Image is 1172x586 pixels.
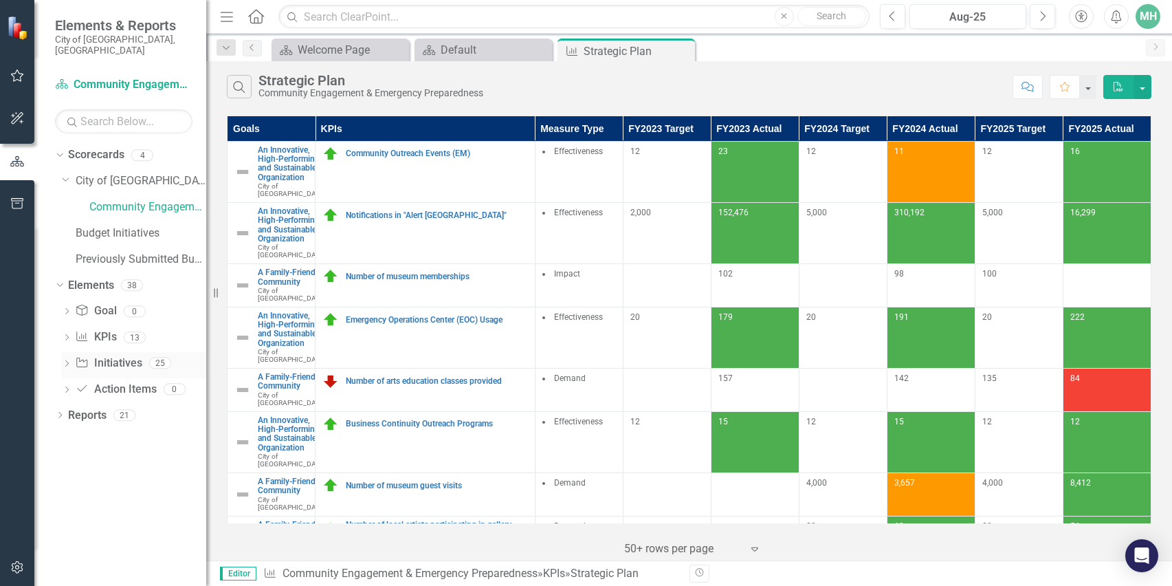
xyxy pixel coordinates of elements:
[1070,373,1080,383] span: 84
[982,146,992,156] span: 12
[322,477,339,494] img: On Target
[55,109,192,133] input: Search Below...
[76,252,206,268] a: Previously Submitted Budget Initiatives
[806,146,816,156] span: 12
[346,149,528,158] a: Community Outreach Events (EM)
[554,146,603,156] span: Effectiveness
[894,478,915,488] span: 3,657
[535,307,623,369] td: Double-Click to Edit
[234,329,251,346] img: Not Defined
[258,391,327,406] span: City of [GEOGRAPHIC_DATA]
[346,420,528,428] a: Business Continuity Outreach Programs
[535,142,623,203] td: Double-Click to Edit
[806,312,816,322] span: 20
[298,41,406,58] div: Welcome Page
[316,203,535,264] td: Double-Click to Edit Right Click for Context Menu
[322,268,339,285] img: On Target
[228,142,316,203] td: Double-Click to Edit Right Click for Context Menu
[1070,146,1080,156] span: 16
[55,77,192,93] a: Community Engagement & Emergency Preparedness
[1070,521,1080,531] span: 56
[75,382,156,398] a: Action Items
[68,147,124,163] a: Scorecards
[228,307,316,369] td: Double-Click to Edit Right Click for Context Menu
[630,208,651,217] span: 2,000
[234,164,251,180] img: Not Defined
[131,149,153,161] div: 4
[258,348,327,363] span: City of [GEOGRAPHIC_DATA]
[258,207,327,243] a: An Innovative, High-Performing and Sustainable Organization
[275,41,406,58] a: Welcome Page
[322,146,339,162] img: On Target
[718,312,733,322] span: 179
[258,88,483,98] div: Community Engagement & Emergency Preparedness
[113,409,135,421] div: 21
[535,203,623,264] td: Double-Click to Edit
[316,369,535,412] td: Double-Click to Edit Right Click for Context Menu
[228,203,316,264] td: Double-Click to Edit Right Click for Context Menu
[1070,478,1091,488] span: 8,412
[982,208,1003,217] span: 5,000
[228,473,316,517] td: Double-Click to Edit Right Click for Context Menu
[1070,312,1085,322] span: 222
[258,243,327,259] span: City of [GEOGRAPHIC_DATA]
[806,521,816,531] span: 20
[258,182,327,197] span: City of [GEOGRAPHIC_DATA]
[258,416,327,453] a: An Innovative, High-Performing and Sustainable Organization
[228,369,316,412] td: Double-Click to Edit Right Click for Context Menu
[258,287,327,302] span: City of [GEOGRAPHIC_DATA]
[263,566,679,582] div: » »
[718,269,733,279] span: 102
[316,473,535,517] td: Double-Click to Edit Right Click for Context Menu
[806,417,816,426] span: 12
[258,268,327,286] a: A Family-Friendly Community
[89,199,206,215] a: Community Engagement & Emergency Preparedness
[164,384,186,395] div: 0
[322,312,339,328] img: On Target
[55,17,192,34] span: Elements & Reports
[982,373,997,383] span: 135
[797,7,866,26] button: Search
[316,516,535,559] td: Double-Click to Edit Right Click for Context Menu
[258,477,327,495] a: A Family-Friendly Community
[894,373,909,383] span: 142
[806,208,827,217] span: 5,000
[535,264,623,307] td: Double-Click to Edit
[571,567,639,580] div: Strategic Plan
[220,567,256,580] span: Editor
[7,16,31,40] img: ClearPoint Strategy
[258,496,327,511] span: City of [GEOGRAPHIC_DATA]
[718,146,728,156] span: 23
[1136,4,1160,29] button: MH
[234,225,251,241] img: Not Defined
[75,303,116,319] a: Goal
[894,208,925,217] span: 310,192
[894,269,904,279] span: 98
[535,369,623,412] td: Double-Click to Edit
[258,312,327,348] a: An Innovative, High-Performing and Sustainable Organization
[1125,539,1158,572] div: Open Intercom Messenger
[346,211,528,220] a: Notifications in "Alert [GEOGRAPHIC_DATA]"
[75,329,116,345] a: KPIs
[346,377,528,386] a: Number of arts education classes provided
[630,146,640,156] span: 12
[554,312,603,322] span: Effectiveness
[228,412,316,473] td: Double-Click to Edit Right Click for Context Menu
[258,146,327,182] a: An Innovative, High-Performing and Sustainable Organization
[322,373,339,389] img: Below Plan
[346,316,528,325] a: Emergency Operations Center (EOC) Usage
[894,146,904,156] span: 11
[234,434,251,451] img: Not Defined
[346,481,528,490] a: Number of museum guest visits
[55,34,192,56] small: City of [GEOGRAPHIC_DATA], [GEOGRAPHIC_DATA]
[346,521,528,539] a: Number of local artists participating in gallery shop sales per quarter
[75,356,142,371] a: Initiatives
[718,373,733,383] span: 157
[316,142,535,203] td: Double-Click to Edit Right Click for Context Menu
[554,417,603,426] span: Effectiveness
[316,264,535,307] td: Double-Click to Edit Right Click for Context Menu
[316,412,535,473] td: Double-Click to Edit Right Click for Context Menu
[228,264,316,307] td: Double-Click to Edit Right Click for Context Menu
[630,312,640,322] span: 20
